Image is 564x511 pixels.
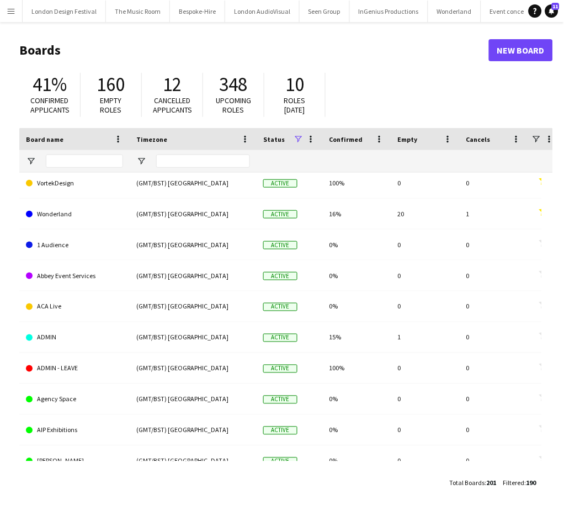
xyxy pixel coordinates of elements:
[130,199,257,229] div: (GMT/BST) [GEOGRAPHIC_DATA]
[323,230,391,260] div: 0%
[460,199,528,229] div: 1
[130,415,257,445] div: (GMT/BST) [GEOGRAPHIC_DATA]
[130,230,257,260] div: (GMT/BST) [GEOGRAPHIC_DATA]
[163,72,182,97] span: 12
[26,135,63,143] span: Board name
[130,260,257,291] div: (GMT/BST) [GEOGRAPHIC_DATA]
[130,291,257,322] div: (GMT/BST) [GEOGRAPHIC_DATA]
[489,39,553,61] a: New Board
[263,334,297,342] span: Active
[460,446,528,476] div: 0
[263,303,297,311] span: Active
[323,446,391,476] div: 0%
[46,155,123,168] input: Board name Filter Input
[263,457,297,466] span: Active
[153,95,192,115] span: Cancelled applicants
[545,4,558,18] a: 11
[323,415,391,445] div: 0%
[391,199,460,229] div: 20
[460,322,528,353] div: 0
[460,353,528,384] div: 0
[323,384,391,414] div: 0%
[26,199,123,230] a: Wonderland
[263,179,297,188] span: Active
[130,322,257,353] div: (GMT/BST) [GEOGRAPHIC_DATA]
[26,353,123,384] a: ADMIN - LEAVE
[466,135,491,143] span: Cancels
[323,199,391,229] div: 16%
[284,95,306,115] span: Roles [DATE]
[460,384,528,414] div: 0
[170,1,225,22] button: Bespoke-Hire
[350,1,428,22] button: InGenius Productions
[136,156,146,166] button: Open Filter Menu
[263,396,297,404] span: Active
[460,230,528,260] div: 0
[503,479,525,487] span: Filtered
[323,291,391,322] div: 0%
[263,427,297,435] span: Active
[26,415,123,446] a: AIP Exhibitions
[216,95,251,115] span: Upcoming roles
[220,72,248,97] span: 348
[130,384,257,414] div: (GMT/BST) [GEOGRAPHIC_DATA]
[225,1,300,22] button: London AudioVisual
[323,353,391,384] div: 100%
[300,1,350,22] button: Seen Group
[19,42,489,58] h1: Boards
[263,241,297,249] span: Active
[503,472,536,494] div: :
[26,384,123,415] a: Agency Space
[26,168,123,199] a: VortekDesign
[391,384,460,414] div: 0
[30,95,70,115] span: Confirmed applicants
[460,168,528,198] div: 0
[130,168,257,198] div: (GMT/BST) [GEOGRAPHIC_DATA]
[130,353,257,384] div: (GMT/BST) [GEOGRAPHIC_DATA]
[323,168,391,198] div: 100%
[130,446,257,476] div: (GMT/BST) [GEOGRAPHIC_DATA]
[450,472,497,494] div: :
[156,155,250,168] input: Timezone Filter Input
[552,3,560,10] span: 11
[323,322,391,353] div: 15%
[391,291,460,322] div: 0
[391,322,460,353] div: 1
[391,260,460,291] div: 0
[428,1,481,22] button: Wonderland
[450,479,485,487] span: Total Boards
[26,230,123,260] a: 1 Audience
[263,135,285,143] span: Status
[33,72,67,97] span: 41%
[100,95,122,115] span: Empty roles
[460,291,528,322] div: 0
[263,210,297,219] span: Active
[263,272,297,280] span: Active
[391,353,460,384] div: 0
[263,365,297,373] span: Active
[481,1,539,22] button: Event concept
[460,415,528,445] div: 0
[23,1,106,22] button: London Design Festival
[323,260,391,291] div: 0%
[487,479,497,487] span: 201
[391,168,460,198] div: 0
[136,135,167,143] span: Timezone
[391,415,460,445] div: 0
[26,446,123,477] a: [PERSON_NAME]
[460,260,528,291] div: 0
[26,260,123,291] a: Abbey Event Services
[391,446,460,476] div: 0
[106,1,170,22] button: The Music Room
[391,230,460,260] div: 0
[26,291,123,322] a: ACA Live
[329,135,363,143] span: Confirmed
[285,72,304,97] span: 10
[526,479,536,487] span: 190
[398,135,418,143] span: Empty
[26,322,123,353] a: ADMIN
[26,156,36,166] button: Open Filter Menu
[97,72,125,97] span: 160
